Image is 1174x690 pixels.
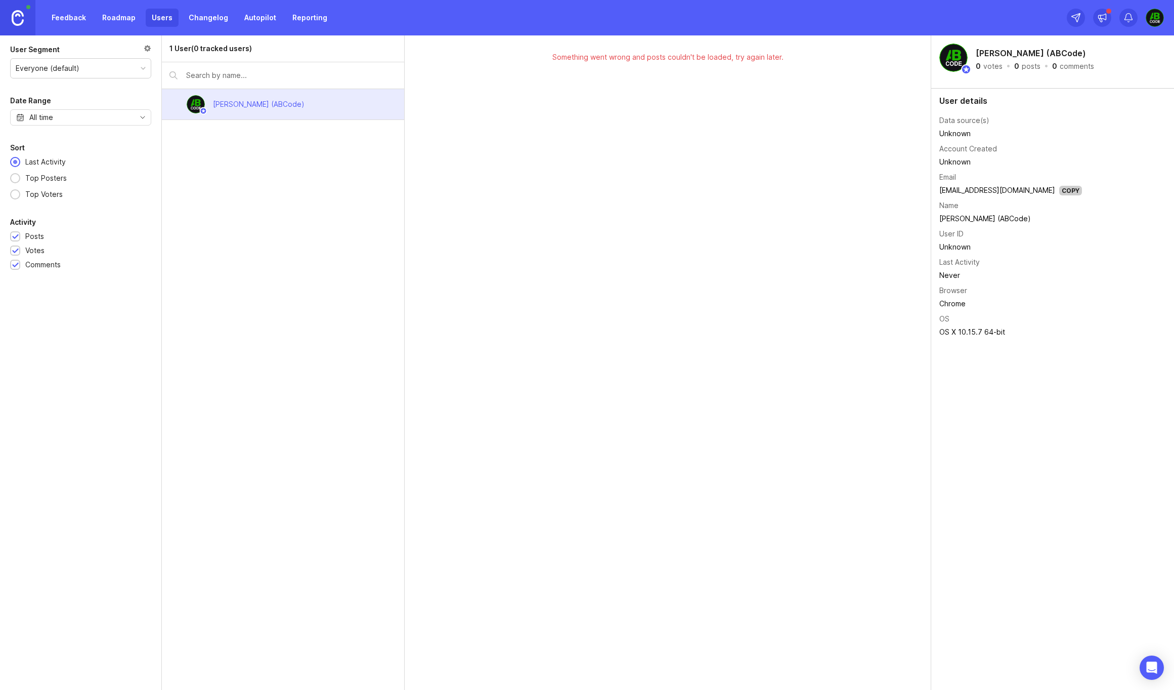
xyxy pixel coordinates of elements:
td: Chrome [939,297,1082,310]
div: Activity [10,216,36,228]
div: Votes [25,245,45,256]
div: Never [939,270,1082,281]
div: Posts [25,231,44,242]
div: 0 [1014,63,1019,70]
img: member badge [961,64,971,74]
img: Ash Brentnall (ABCode) [187,95,205,113]
img: member badge [200,107,207,115]
div: Everyone (default) [16,63,79,74]
div: User details [939,97,1166,105]
a: Autopilot [238,9,282,27]
img: Ash Brentnall (ABCode) [1146,9,1164,27]
div: · [1006,63,1011,70]
div: [PERSON_NAME] (ABCode) [213,99,305,110]
a: [EMAIL_ADDRESS][DOMAIN_NAME] [939,186,1055,194]
div: votes [983,63,1003,70]
div: 1 User (0 tracked users) [169,43,252,54]
td: OS X 10.15.7 64-bit [939,326,1082,339]
h2: [PERSON_NAME] (ABCode) [974,46,1088,61]
div: All time [29,112,53,123]
div: Top Posters [20,173,72,184]
div: OS [939,313,949,324]
div: Something went wrong and posts couldn't be loaded, try again later. [421,52,915,63]
a: Changelog [183,9,234,27]
div: Open Intercom Messenger [1140,656,1164,680]
div: Comments [25,259,61,270]
div: Copy [1059,186,1082,195]
td: Unknown [939,127,1082,140]
div: 0 [1052,63,1057,70]
div: Last Activity [939,257,980,268]
svg: toggle icon [135,113,151,121]
div: Sort [10,142,25,154]
div: User ID [939,228,964,239]
div: Date Range [10,95,51,107]
div: Email [939,172,956,183]
a: Roadmap [96,9,142,27]
div: Browser [939,285,967,296]
img: Ash Brentnall (ABCode) [939,44,968,72]
input: Search by name... [186,70,397,81]
div: Data source(s) [939,115,989,126]
div: Name [939,200,959,211]
a: Users [146,9,179,27]
div: Top Voters [20,189,68,200]
div: comments [1060,63,1094,70]
div: · [1043,63,1049,70]
div: Last Activity [20,156,71,168]
div: User Segment [10,44,60,56]
div: posts [1022,63,1040,70]
div: Account Created [939,143,997,154]
div: Unknown [939,156,1082,168]
img: Canny Home [12,10,24,26]
td: [PERSON_NAME] (ABCode) [939,212,1082,225]
a: Reporting [286,9,333,27]
div: 0 [976,63,981,70]
div: Unknown [939,241,1082,253]
a: Feedback [46,9,92,27]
